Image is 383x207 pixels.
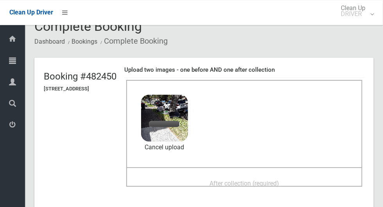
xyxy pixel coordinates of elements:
small: DRIVER [341,11,365,17]
h2: Booking #482450 [44,71,116,81]
span: Complete Booking [34,18,142,34]
span: Clean Up [337,5,373,17]
h5: [STREET_ADDRESS] [44,86,116,92]
span: After collection (required) [209,180,279,187]
span: Clean Up Driver [9,9,53,16]
h4: Upload two images - one before AND one after collection [124,67,364,73]
a: Clean Up Driver [9,7,53,18]
a: Bookings [72,38,97,45]
a: Cancel upload [141,142,188,153]
a: Dashboard [34,38,65,45]
li: Complete Booking [98,34,168,48]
